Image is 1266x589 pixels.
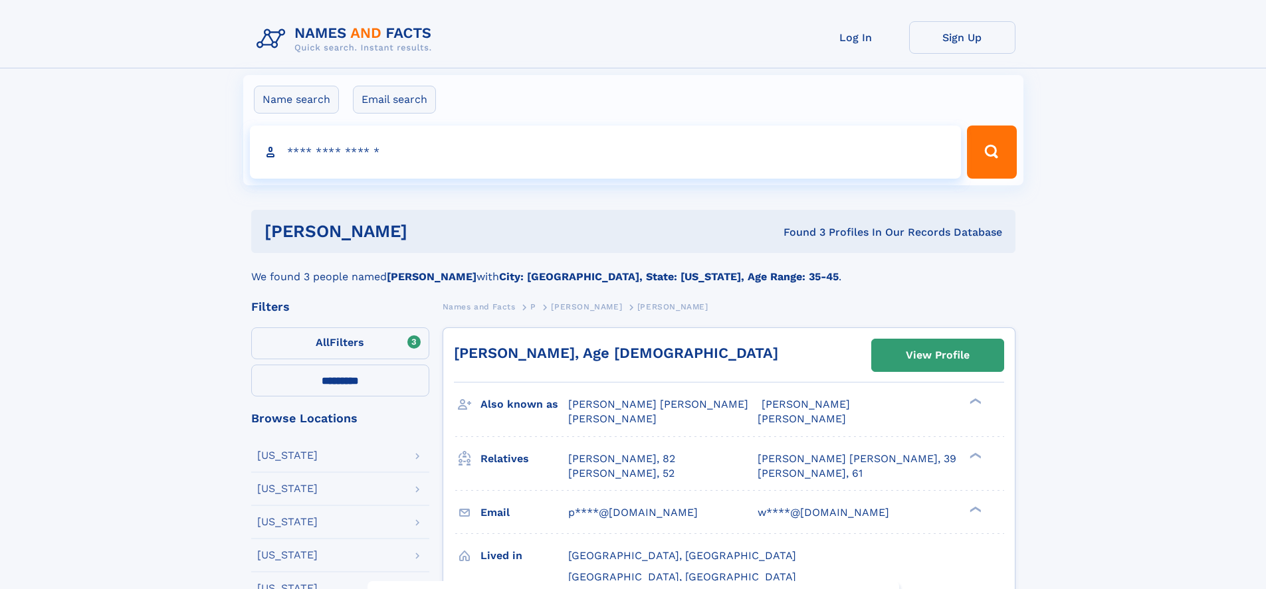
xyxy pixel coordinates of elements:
[967,126,1016,179] button: Search Button
[257,450,318,461] div: [US_STATE]
[257,517,318,527] div: [US_STATE]
[966,451,982,460] div: ❯
[966,397,982,406] div: ❯
[568,398,748,410] span: [PERSON_NAME] [PERSON_NAME]
[251,253,1015,285] div: We found 3 people named with .
[762,398,850,410] span: [PERSON_NAME]
[353,86,436,114] label: Email search
[251,412,429,424] div: Browse Locations
[257,483,318,494] div: [US_STATE]
[637,302,708,311] span: [PERSON_NAME]
[480,501,568,524] h3: Email
[316,336,330,349] span: All
[568,466,675,481] a: [PERSON_NAME], 52
[551,302,622,311] span: [PERSON_NAME]
[251,301,429,313] div: Filters
[480,393,568,416] h3: Also known as
[530,302,536,311] span: P
[530,298,536,315] a: P
[250,126,962,179] input: search input
[480,545,568,567] h3: Lived in
[966,505,982,513] div: ❯
[551,298,622,315] a: [PERSON_NAME]
[758,412,846,425] span: [PERSON_NAME]
[595,225,1002,240] div: Found 3 Profiles In Our Records Database
[480,448,568,470] h3: Relatives
[454,345,778,361] a: [PERSON_NAME], Age [DEMOGRAPHIC_DATA]
[909,21,1015,54] a: Sign Up
[568,570,796,583] span: [GEOGRAPHIC_DATA], [GEOGRAPHIC_DATA]
[758,452,956,466] a: [PERSON_NAME] [PERSON_NAME], 39
[872,339,1003,371] a: View Profile
[264,223,595,240] h1: [PERSON_NAME]
[251,327,429,359] label: Filters
[568,452,675,466] a: [PERSON_NAME], 82
[254,86,339,114] label: Name search
[803,21,909,54] a: Log In
[758,466,863,481] a: [PERSON_NAME], 61
[443,298,516,315] a: Names and Facts
[568,549,796,562] span: [GEOGRAPHIC_DATA], [GEOGRAPHIC_DATA]
[251,21,443,57] img: Logo Names and Facts
[906,340,970,371] div: View Profile
[568,412,657,425] span: [PERSON_NAME]
[499,270,839,283] b: City: [GEOGRAPHIC_DATA], State: [US_STATE], Age Range: 35-45
[257,550,318,560] div: [US_STATE]
[387,270,476,283] b: [PERSON_NAME]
